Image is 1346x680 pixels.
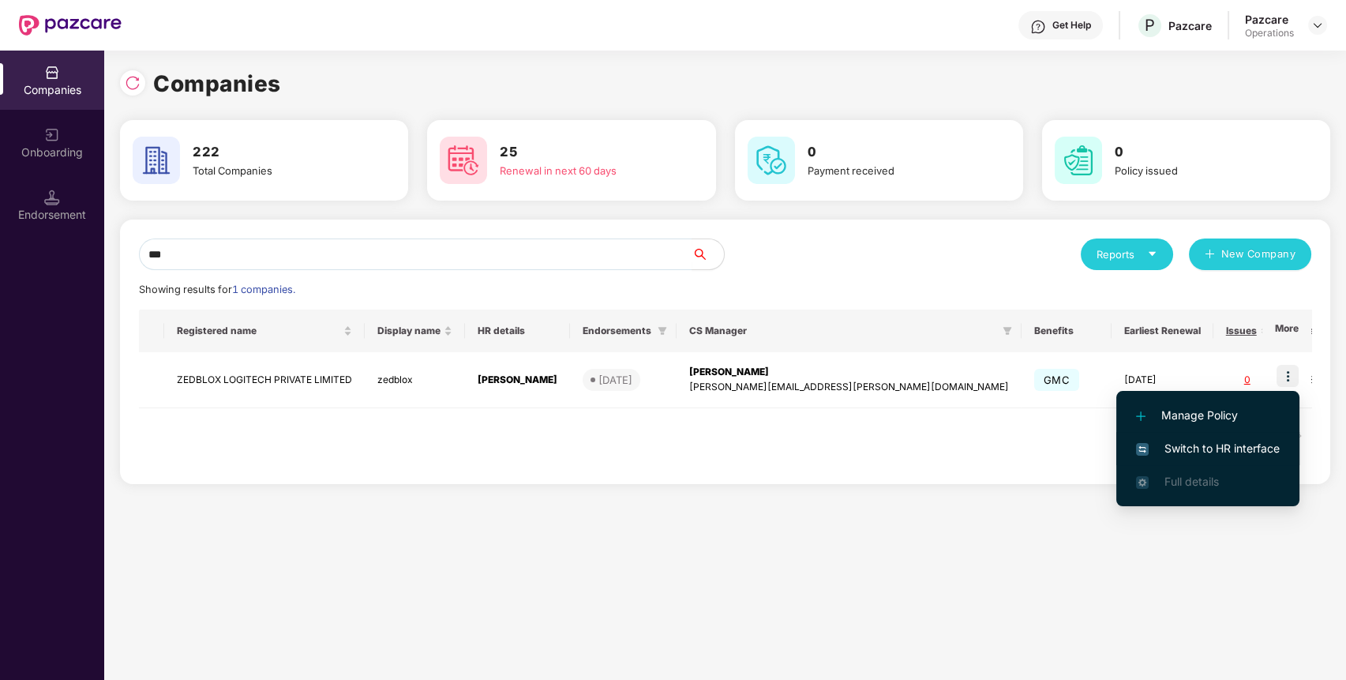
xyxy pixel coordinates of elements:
[1262,310,1311,352] th: More
[1221,246,1296,262] span: New Company
[808,142,979,163] h3: 0
[44,65,60,81] img: svg+xml;base64,PHN2ZyBpZD0iQ29tcGFuaWVzIiB4bWxucz0iaHR0cDovL3d3dy53My5vcmcvMjAwMC9zdmciIHdpZHRoPS...
[689,365,1009,380] div: [PERSON_NAME]
[1112,352,1213,408] td: [DATE]
[658,326,667,336] span: filter
[1097,246,1157,262] div: Reports
[153,66,281,101] h1: Companies
[1168,18,1212,33] div: Pazcare
[689,380,1009,395] div: [PERSON_NAME][EMAIL_ADDRESS][PERSON_NAME][DOMAIN_NAME]
[133,137,180,184] img: svg+xml;base64,PHN2ZyB4bWxucz0iaHR0cDovL3d3dy53My5vcmcvMjAwMC9zdmciIHdpZHRoPSI2MCIgaGVpZ2h0PSI2MC...
[1226,325,1257,337] span: Issues
[692,239,725,270] button: search
[1136,443,1149,456] img: svg+xml;base64,PHN2ZyB4bWxucz0iaHR0cDovL3d3dy53My5vcmcvMjAwMC9zdmciIHdpZHRoPSIxNiIgaGVpZ2h0PSIxNi...
[500,142,671,163] h3: 25
[1022,310,1112,352] th: Benefits
[1189,239,1311,270] button: plusNew Company
[1112,310,1213,352] th: Earliest Renewal
[365,352,465,408] td: zedblox
[1226,373,1269,388] div: 0
[692,248,724,261] span: search
[1311,19,1324,32] img: svg+xml;base64,PHN2ZyBpZD0iRHJvcGRvd24tMzJ4MzIiIHhtbG5zPSJodHRwOi8vd3d3LnczLm9yZy8yMDAwL3N2ZyIgd2...
[1052,19,1091,32] div: Get Help
[1115,163,1286,178] div: Policy issued
[1136,407,1280,424] span: Manage Policy
[689,325,996,337] span: CS Manager
[377,325,441,337] span: Display name
[1164,475,1219,488] span: Full details
[1205,249,1215,261] span: plus
[193,142,364,163] h3: 222
[1213,310,1281,352] th: Issues
[1245,12,1294,27] div: Pazcare
[500,163,671,178] div: Renewal in next 60 days
[139,284,295,295] span: Showing results for
[748,137,795,184] img: svg+xml;base64,PHN2ZyB4bWxucz0iaHR0cDovL3d3dy53My5vcmcvMjAwMC9zdmciIHdpZHRoPSI2MCIgaGVpZ2h0PSI2MC...
[1003,326,1012,336] span: filter
[598,372,632,388] div: [DATE]
[1245,27,1294,39] div: Operations
[478,373,557,388] div: [PERSON_NAME]
[999,321,1015,340] span: filter
[583,325,651,337] span: Endorsements
[1115,142,1286,163] h3: 0
[440,137,487,184] img: svg+xml;base64,PHN2ZyB4bWxucz0iaHR0cDovL3d3dy53My5vcmcvMjAwMC9zdmciIHdpZHRoPSI2MCIgaGVpZ2h0PSI2MC...
[1055,137,1102,184] img: svg+xml;base64,PHN2ZyB4bWxucz0iaHR0cDovL3d3dy53My5vcmcvMjAwMC9zdmciIHdpZHRoPSI2MCIgaGVpZ2h0PSI2MC...
[1145,16,1155,35] span: P
[808,163,979,178] div: Payment received
[232,284,295,295] span: 1 companies.
[44,127,60,143] img: svg+xml;base64,PHN2ZyB3aWR0aD0iMjAiIGhlaWdodD0iMjAiIHZpZXdCb3g9IjAgMCAyMCAyMCIgZmlsbD0ibm9uZSIgeG...
[654,321,670,340] span: filter
[1277,365,1299,387] img: icon
[44,190,60,205] img: svg+xml;base64,PHN2ZyB3aWR0aD0iMTQuNSIgaGVpZ2h0PSIxNC41IiB2aWV3Qm94PSIwIDAgMTYgMTYiIGZpbGw9Im5vbm...
[1034,369,1079,391] span: GMC
[177,325,340,337] span: Registered name
[1136,411,1145,421] img: svg+xml;base64,PHN2ZyB4bWxucz0iaHR0cDovL3d3dy53My5vcmcvMjAwMC9zdmciIHdpZHRoPSIxMi4yMDEiIGhlaWdodD...
[465,310,570,352] th: HR details
[193,163,364,178] div: Total Companies
[1136,440,1280,457] span: Switch to HR interface
[164,352,365,408] td: ZEDBLOX LOGITECH PRIVATE LIMITED
[1030,19,1046,35] img: svg+xml;base64,PHN2ZyBpZD0iSGVscC0zMngzMiIgeG1sbnM9Imh0dHA6Ly93d3cudzMub3JnLzIwMDAvc3ZnIiB3aWR0aD...
[125,75,141,91] img: svg+xml;base64,PHN2ZyBpZD0iUmVsb2FkLTMyeDMyIiB4bWxucz0iaHR0cDovL3d3dy53My5vcmcvMjAwMC9zdmciIHdpZH...
[1147,249,1157,259] span: caret-down
[164,310,365,352] th: Registered name
[365,310,465,352] th: Display name
[1136,476,1149,489] img: svg+xml;base64,PHN2ZyB4bWxucz0iaHR0cDovL3d3dy53My5vcmcvMjAwMC9zdmciIHdpZHRoPSIxNi4zNjMiIGhlaWdodD...
[19,15,122,36] img: New Pazcare Logo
